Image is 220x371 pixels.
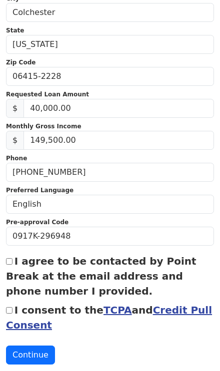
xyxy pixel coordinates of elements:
strong: Preferred Language [6,187,73,194]
input: Monthly Gross Income [23,131,214,150]
button: Continue [6,346,55,365]
strong: Phone [6,155,27,162]
strong: State [6,27,24,34]
a: TCPA [103,304,132,316]
span: $ [6,131,24,150]
span: $ [6,99,24,118]
strong: Pre-approval Code [6,219,68,226]
label: I consent to the and [6,304,212,331]
input: City [6,3,214,22]
label: I agree to be contacted by Point Break at the email address and phone number I provided. [6,255,196,297]
p: Monthly Gross Income [6,122,214,131]
input: Pre-approval Code [6,227,214,246]
strong: Requested Loan Amount [6,91,89,98]
input: Requested Loan Amount [23,99,214,118]
input: Phone [6,163,214,182]
input: Zip Code [6,67,214,86]
strong: Zip Code [6,59,35,66]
